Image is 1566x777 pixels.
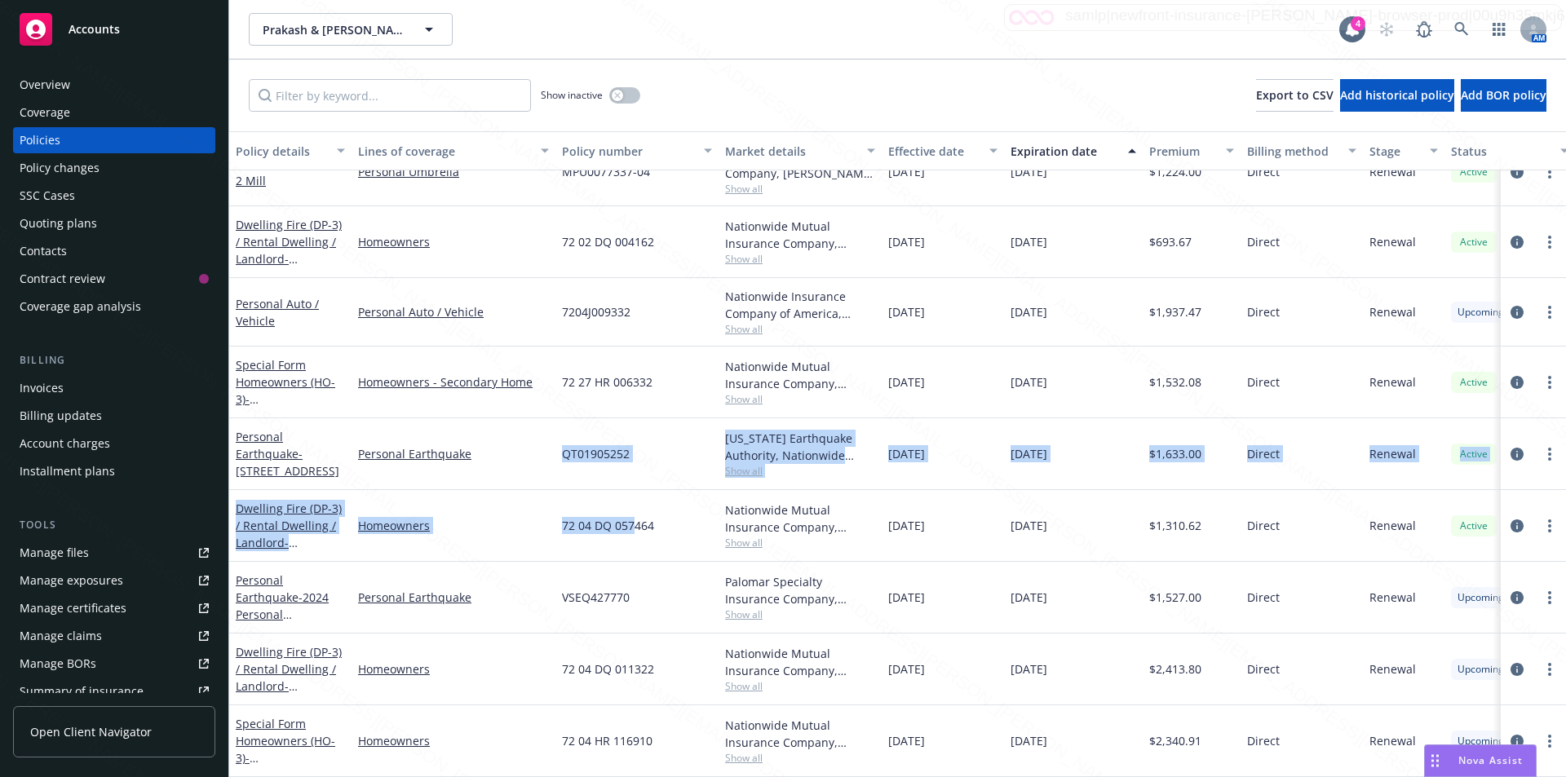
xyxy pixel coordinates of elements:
[725,607,875,621] span: Show all
[888,589,925,606] span: [DATE]
[1247,445,1280,462] span: Direct
[236,501,342,567] a: Dwelling Fire (DP-3) / Rental Dwelling / Landlord
[1149,732,1201,749] span: $2,340.91
[236,143,327,160] div: Policy details
[1458,305,1504,320] span: Upcoming
[562,163,650,180] span: MPU0077337-04
[1011,732,1047,749] span: [DATE]
[562,732,652,749] span: 72 04 HR 116910
[725,252,875,266] span: Show all
[555,131,719,170] button: Policy number
[13,99,215,126] a: Coverage
[13,375,215,401] a: Invoices
[1458,375,1490,390] span: Active
[1149,143,1216,160] div: Premium
[1458,519,1490,533] span: Active
[1540,373,1559,392] a: more
[236,572,340,673] a: Personal Earthquake
[719,131,882,170] button: Market details
[1011,373,1047,391] span: [DATE]
[1247,143,1338,160] div: Billing method
[1458,165,1490,179] span: Active
[20,403,102,429] div: Billing updates
[1247,163,1280,180] span: Direct
[562,589,630,606] span: VSEQ427770
[249,13,453,46] button: Prakash & [PERSON_NAME]
[1011,660,1047,678] span: [DATE]
[888,660,925,678] span: [DATE]
[1369,589,1416,606] span: Renewal
[13,651,215,677] a: Manage BORs
[13,210,215,236] a: Quoting plans
[1011,143,1118,160] div: Expiration date
[236,535,339,567] span: - [STREET_ADDRESS]
[1507,516,1527,536] a: circleInformation
[725,679,875,693] span: Show all
[1424,744,1537,777] button: Nova Assist
[13,623,215,649] a: Manage claims
[725,501,875,536] div: Nationwide Mutual Insurance Company, Nationwide Insurance Company
[562,233,654,250] span: 72 02 DQ 004162
[1340,79,1454,112] button: Add historical policy
[725,751,875,765] span: Show all
[249,79,531,112] input: Filter by keyword...
[1369,303,1416,320] span: Renewal
[358,233,549,250] a: Homeowners
[1363,131,1444,170] button: Stage
[1425,745,1445,776] div: Drag to move
[13,266,215,292] a: Contract review
[236,357,339,424] a: Special Form Homeowners (HO-3)
[13,7,215,52] a: Accounts
[1451,143,1551,160] div: Status
[725,392,875,406] span: Show all
[1256,79,1334,112] button: Export to CSV
[20,72,70,98] div: Overview
[236,156,341,188] a: Personal Umbrella
[725,288,875,322] div: Nationwide Insurance Company of America, Nationwide Insurance Company
[1540,302,1559,322] a: more
[236,678,339,728] span: - [STREET_ADDRESS][PERSON_NAME]
[13,72,215,98] a: Overview
[562,303,630,320] span: 7204J009332
[1507,373,1527,392] a: circleInformation
[1340,87,1454,103] span: Add historical policy
[1507,731,1527,751] a: circleInformation
[1369,373,1416,391] span: Renewal
[1149,517,1201,534] span: $1,310.62
[1458,662,1504,677] span: Upcoming
[1540,232,1559,252] a: more
[1369,233,1416,250] span: Renewal
[1458,235,1490,249] span: Active
[1011,517,1047,534] span: [DATE]
[20,155,100,181] div: Policy changes
[20,375,64,401] div: Invoices
[1540,444,1559,464] a: more
[1247,660,1280,678] span: Direct
[1458,447,1490,461] span: Active
[1540,660,1559,679] a: more
[888,163,925,180] span: [DATE]
[725,573,875,607] div: Palomar Specialty Insurance Company, [GEOGRAPHIC_DATA]
[1540,731,1559,751] a: more
[1004,131,1143,170] button: Expiration date
[1369,163,1416,180] span: Renewal
[1351,16,1365,31] div: 4
[725,536,875,550] span: Show all
[69,23,120,36] span: Accounts
[236,251,339,284] span: - [STREET_ADDRESS]
[1149,445,1201,462] span: $1,633.00
[20,540,89,566] div: Manage files
[1540,588,1559,607] a: more
[888,445,925,462] span: [DATE]
[358,373,549,391] a: Homeowners - Secondary Home
[1149,233,1192,250] span: $693.67
[358,589,549,606] a: Personal Earthquake
[1143,131,1241,170] button: Premium
[1540,516,1559,536] a: more
[562,445,630,462] span: QT01905252
[725,717,875,751] div: Nationwide Mutual Insurance Company, Nationwide Insurance Company
[1247,732,1280,749] span: Direct
[358,303,549,320] a: Personal Auto / Vehicle
[725,218,875,252] div: Nationwide Mutual Insurance Company, Nationwide Insurance Company
[229,131,352,170] button: Policy details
